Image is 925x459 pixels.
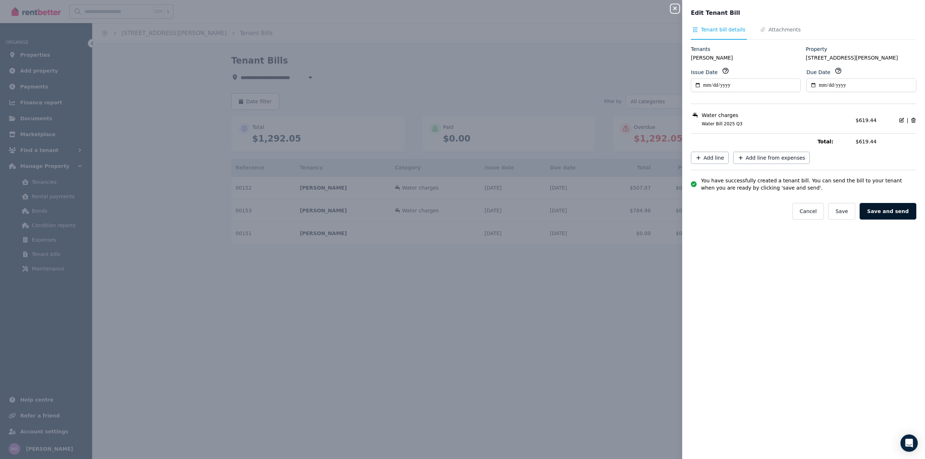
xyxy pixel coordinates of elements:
span: Total: [817,138,851,145]
span: | [907,117,908,124]
span: Add line [704,154,724,161]
label: Issue Date [691,69,718,76]
span: Add line from expenses [746,154,805,161]
label: Property [806,46,827,53]
span: Water charges [702,112,738,119]
label: Tenants [691,46,710,53]
button: Cancel [792,203,824,220]
span: $619.44 [856,138,916,145]
legend: [STREET_ADDRESS][PERSON_NAME] [806,54,916,61]
button: Save and send [860,203,916,220]
button: Add line [691,152,729,164]
button: Add line from expenses [733,152,810,164]
span: Edit Tenant Bill [691,9,740,17]
span: Water Bill 2025 Q3 [693,121,851,127]
span: Attachments [769,26,801,33]
span: $619.44 [856,117,877,123]
legend: [PERSON_NAME] [691,54,801,61]
span: You have successfully created a tenant bill. You can send the bill to your tenant when you are re... [701,177,916,191]
label: Due Date [806,69,830,76]
div: Open Intercom Messenger [900,434,918,452]
span: Tenant bill details [701,26,745,33]
button: Save [828,203,855,220]
nav: Tabs [691,26,916,40]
